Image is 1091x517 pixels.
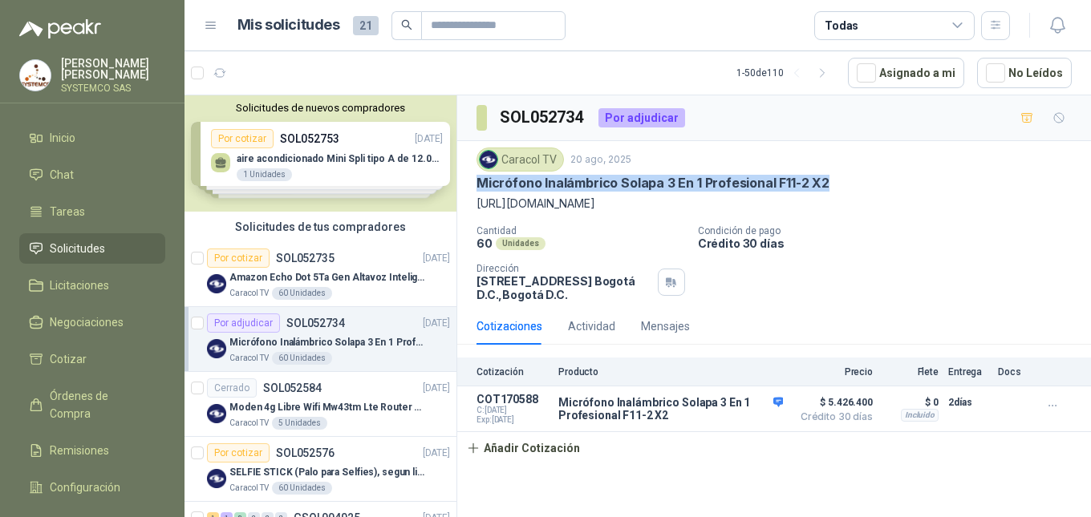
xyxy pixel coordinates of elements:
[457,432,589,464] button: Añadir Cotización
[276,447,335,458] p: SOL052576
[207,469,226,488] img: Company Logo
[272,417,327,430] div: 5 Unidades
[977,58,1072,88] button: No Leídos
[185,95,456,212] div: Solicitudes de nuevos compradoresPor cotizarSOL052753[DATE] aire acondicionado Mini Spli tipo A d...
[237,14,340,37] h1: Mis solicitudes
[185,242,456,307] a: Por cotizarSOL052735[DATE] Company LogoAmazon Echo Dot 5Ta Gen Altavoz Inteligente Alexa AzulCara...
[793,366,873,378] p: Precio
[185,372,456,437] a: CerradoSOL052584[DATE] Company LogoModen 4g Libre Wifi Mw43tm Lte Router Móvil Internet 5ghzCarac...
[50,313,124,331] span: Negociaciones
[496,237,545,250] div: Unidades
[207,378,257,398] div: Cerrado
[19,472,165,503] a: Configuración
[598,108,685,127] div: Por adjudicar
[229,287,269,300] p: Caracol TV
[423,381,450,396] p: [DATE]
[477,147,564,172] div: Caracol TV
[793,393,873,412] span: $ 5.426.400
[229,482,269,495] p: Caracol TV
[229,335,429,350] p: Micrófono Inalámbrico Solapa 3 En 1 Profesional F11-2 X2
[848,58,964,88] button: Asignado a mi
[19,344,165,374] a: Cotizar
[19,196,165,227] a: Tareas
[207,404,226,423] img: Company Logo
[500,105,586,130] h3: SOL052734
[882,366,939,378] p: Flete
[229,417,269,430] p: Caracol TV
[19,307,165,337] a: Negociaciones
[698,236,1085,250] p: Crédito 30 días
[477,175,829,192] p: Micrófono Inalámbrico Solapa 3 En 1 Profesional F11-2 X2
[191,102,450,114] button: Solicitudes de nuevos compradores
[948,393,988,412] p: 2 días
[480,151,497,168] img: Company Logo
[185,212,456,242] div: Solicitudes de tus compradores
[61,83,165,93] p: SYSTEMCO SAS
[948,366,988,378] p: Entrega
[19,435,165,466] a: Remisiones
[477,415,549,425] span: Exp: [DATE]
[286,317,345,329] p: SOL052734
[19,233,165,264] a: Solicitudes
[477,195,1072,212] p: [URL][DOMAIN_NAME]
[793,412,873,422] span: Crédito 30 días
[353,16,379,35] span: 21
[19,270,165,301] a: Licitaciones
[19,19,101,38] img: Logo peakr
[998,366,1030,378] p: Docs
[50,240,105,257] span: Solicitudes
[477,366,549,378] p: Cotización
[50,129,75,147] span: Inicio
[19,160,165,190] a: Chat
[50,442,109,459] span: Remisiones
[736,60,835,86] div: 1 - 50 de 110
[272,482,332,495] div: 60 Unidades
[207,443,270,462] div: Por cotizar
[477,236,493,250] p: 60
[558,396,783,422] p: Micrófono Inalámbrico Solapa 3 En 1 Profesional F11-2 X2
[50,166,74,184] span: Chat
[272,287,332,300] div: 60 Unidades
[477,225,685,236] p: Cantidad
[229,270,429,285] p: Amazon Echo Dot 5Ta Gen Altavoz Inteligente Alexa Azul
[641,317,690,335] div: Mensajes
[568,317,615,335] div: Actividad
[698,225,1085,236] p: Condición de pago
[185,437,456,502] a: Por cotizarSOL052576[DATE] Company LogoSELFIE STICK (Palo para Selfies), segun link adjuntoCaraco...
[20,60,51,91] img: Company Logo
[263,382,322,394] p: SOL052584
[207,339,226,358] img: Company Logo
[207,313,280,333] div: Por adjudicar
[423,446,450,461] p: [DATE]
[558,366,783,378] p: Producto
[825,17,858,34] div: Todas
[570,152,631,168] p: 20 ago, 2025
[423,316,450,331] p: [DATE]
[272,352,332,365] div: 60 Unidades
[477,263,651,274] p: Dirección
[229,400,429,415] p: Moden 4g Libre Wifi Mw43tm Lte Router Móvil Internet 5ghz
[50,350,87,368] span: Cotizar
[882,393,939,412] p: $ 0
[50,277,109,294] span: Licitaciones
[61,58,165,80] p: [PERSON_NAME] [PERSON_NAME]
[19,381,165,429] a: Órdenes de Compra
[19,123,165,153] a: Inicio
[423,251,450,266] p: [DATE]
[401,19,412,30] span: search
[207,248,270,268] div: Por cotizar
[477,317,542,335] div: Cotizaciones
[477,406,549,415] span: C: [DATE]
[50,387,150,422] span: Órdenes de Compra
[229,465,429,480] p: SELFIE STICK (Palo para Selfies), segun link adjunto
[477,393,549,406] p: COT170588
[207,274,226,293] img: Company Logo
[50,479,120,496] span: Configuración
[229,352,269,365] p: Caracol TV
[185,307,456,372] a: Por adjudicarSOL052734[DATE] Company LogoMicrófono Inalámbrico Solapa 3 En 1 Profesional F11-2 X2...
[901,409,939,422] div: Incluido
[276,252,335,264] p: SOL052735
[477,274,651,301] p: [STREET_ADDRESS] Bogotá D.C. , Bogotá D.C.
[50,203,85,220] span: Tareas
